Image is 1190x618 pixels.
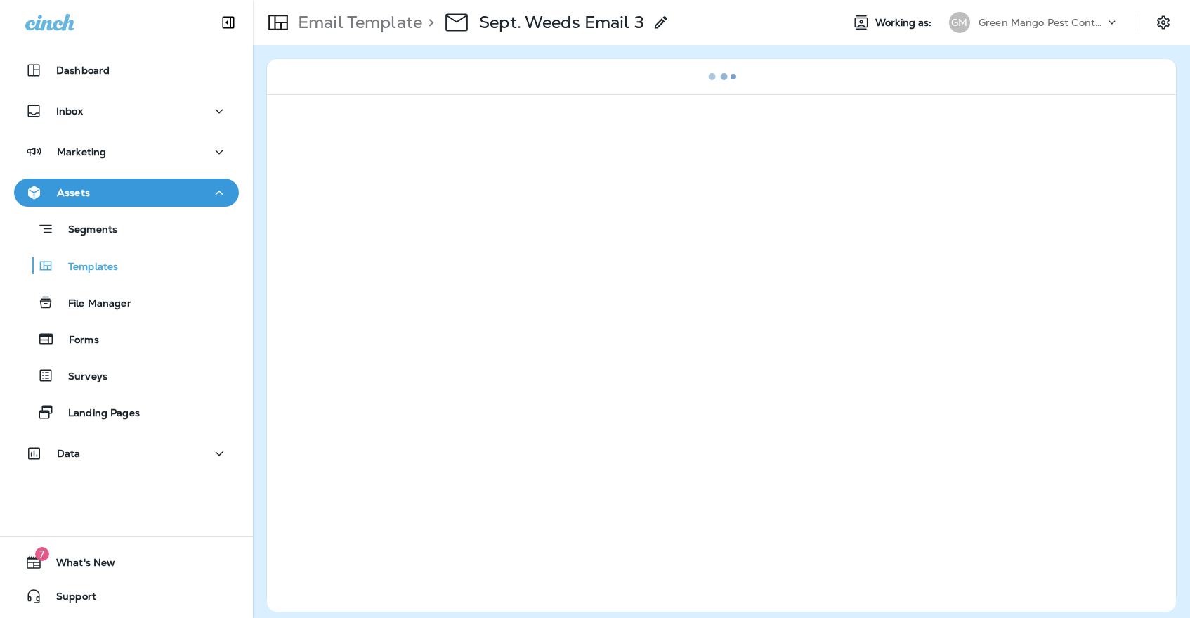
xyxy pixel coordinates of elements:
button: Inbox [14,97,239,125]
p: Assets [57,187,90,198]
p: Dashboard [56,65,110,76]
button: Landing Pages [14,397,239,427]
button: Forms [14,324,239,354]
button: Surveys [14,361,239,390]
p: File Manager [54,297,131,311]
p: Landing Pages [54,407,140,420]
p: Segments [54,224,117,238]
p: Green Mango Pest Control [979,17,1105,28]
p: Email Template [292,12,422,33]
button: Settings [1151,10,1176,35]
p: Templates [54,261,118,274]
span: 7 [35,547,49,561]
button: Support [14,582,239,610]
button: Marketing [14,138,239,166]
span: Support [42,591,96,607]
button: Templates [14,251,239,281]
button: Collapse Sidebar [209,8,248,37]
p: Sept. Weeds Email 3 [479,12,644,33]
button: Segments [14,214,239,244]
button: Assets [14,179,239,207]
span: What's New [42,557,115,574]
p: Inbox [56,105,83,117]
button: 7What's New [14,548,239,577]
p: Forms [55,334,99,347]
p: Marketing [57,146,106,157]
p: Surveys [54,371,107,384]
span: Working as: [875,17,935,29]
p: > [422,12,434,33]
button: File Manager [14,288,239,317]
button: Dashboard [14,56,239,84]
p: Data [57,448,81,459]
button: Data [14,439,239,468]
div: GM [949,12,970,33]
